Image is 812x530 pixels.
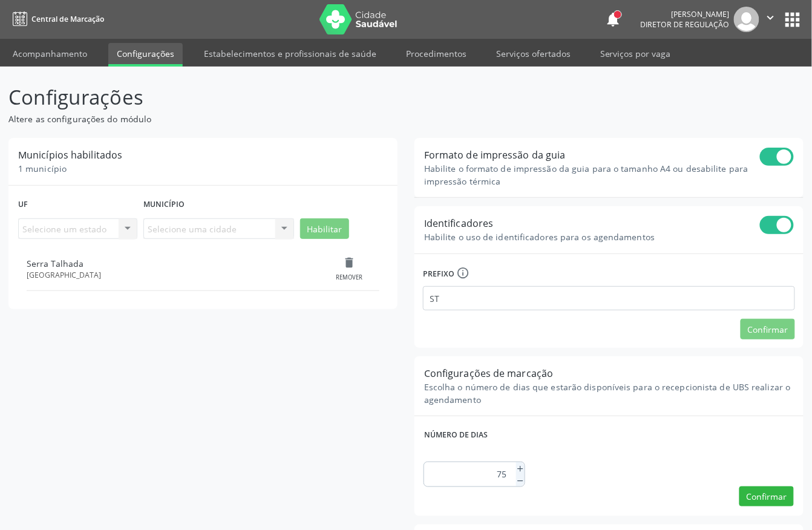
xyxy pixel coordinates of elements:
[8,82,565,113] p: Configurações
[18,195,28,214] label: Uf
[27,257,319,270] div: Serra Talhada
[457,266,470,280] i: info_outline
[342,256,356,269] i: delete
[18,163,67,174] span: 1 município
[424,381,791,405] span: Escolha o número de dias que estarão disponíveis para o recepcionista de UBS realizar o agendamento
[782,9,804,30] button: apps
[488,43,579,64] a: Serviços ofertados
[457,266,470,283] div: Prefixo a ser utilizado juntamente com os identificadores de agendamento. Após ser definido, não ...
[424,367,554,380] span: Configurações de marcação
[424,163,748,187] span: Habilite o formato de impressão da guia para o tamanho A4 ou desabilite para impressão térmica
[424,231,655,243] span: Habilite o uso de identificadores para os agendamentos
[592,43,679,64] a: Serviços por vaga
[424,426,794,445] label: Número de dias
[604,11,621,28] button: notifications
[741,319,795,339] button: Confirmar
[424,148,566,162] span: Formato de impressão da guia
[759,7,782,32] button: 
[398,43,475,64] a: Procedimentos
[108,43,183,67] a: Configurações
[195,43,385,64] a: Estabelecimentos e profissionais de saúde
[641,9,730,19] div: [PERSON_NAME]
[143,195,185,214] label: Município
[336,273,362,282] div: Remover
[641,19,730,30] span: Diretor de regulação
[739,486,794,507] button: Confirmar
[8,113,565,125] p: Altere as configurações do módulo
[300,218,349,239] button: Habilitar
[423,286,795,310] input: Informe o prefixo que deseja utilizar
[27,270,319,280] div: [GEOGRAPHIC_DATA]
[734,7,759,32] img: img
[764,11,778,24] i: 
[423,263,795,287] label: Prefixo
[31,14,104,24] span: Central de Marcação
[8,9,104,29] a: Central de Marcação
[4,43,96,64] a: Acompanhamento
[18,148,122,162] span: Municípios habilitados
[424,217,494,230] span: Identificadores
